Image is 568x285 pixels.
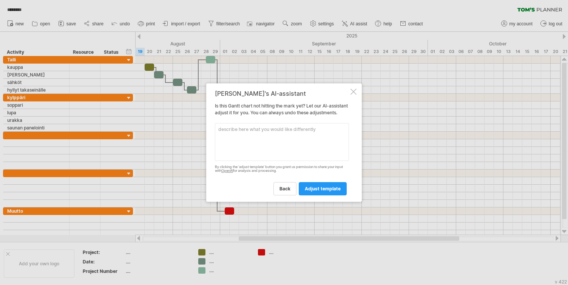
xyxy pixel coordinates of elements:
a: adjust template [299,182,347,195]
span: adjust template [305,186,341,192]
div: [PERSON_NAME]'s AI-assistant [215,90,349,97]
div: Is this Gantt chart not hitting the mark yet? Let our AI-assistant adjust it for you. You can alw... [215,90,349,195]
a: OpenAI [221,169,233,173]
span: back [279,186,290,192]
div: By clicking the 'adjust template' button you grant us permission to share your input with for ana... [215,165,349,173]
a: back [273,182,296,195]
